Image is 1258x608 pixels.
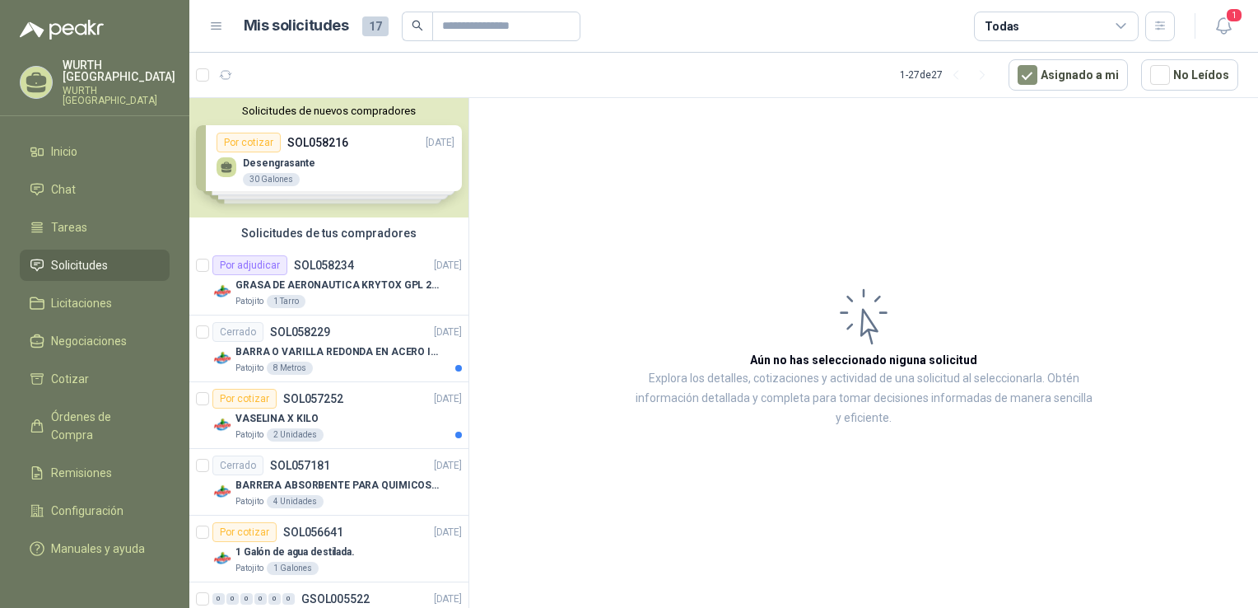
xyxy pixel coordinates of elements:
p: SOL058229 [270,326,330,338]
div: 1 Tarro [267,295,305,308]
div: 0 [254,593,267,605]
a: Inicio [20,136,170,167]
h1: Mis solicitudes [244,14,349,38]
img: Logo peakr [20,20,104,40]
p: 1 Galón de agua destilada. [235,545,355,560]
span: Órdenes de Compra [51,408,154,444]
p: BARRERA ABSORBENTE PARA QUIMICOS (DERRAME DE HIPOCLORITO) [235,478,440,493]
span: Configuración [51,502,123,520]
p: Explora los detalles, cotizaciones y actividad de una solicitud al seleccionarla. Obtén informaci... [634,369,1093,428]
p: GSOL005522 [301,593,370,605]
div: 2 Unidades [267,428,324,442]
span: Remisiones [51,464,112,482]
a: Remisiones [20,457,170,489]
div: Por cotizar [212,389,277,409]
p: SOL057181 [270,460,330,471]
p: [DATE] [434,525,462,540]
button: No Leídos [1141,59,1238,91]
span: Solicitudes [51,256,108,274]
span: Chat [51,180,76,199]
a: Negociaciones [20,325,170,357]
p: [DATE] [434,458,462,474]
p: Patojito [235,562,263,575]
div: Por adjudicar [212,255,287,275]
p: Patojito [235,428,263,442]
p: Patojito [235,295,263,308]
p: Patojito [235,495,263,508]
img: Company Logo [212,415,232,435]
img: Company Logo [212,482,232,502]
p: SOL058234 [294,260,354,271]
p: Patojito [235,362,263,375]
a: Configuración [20,495,170,526]
p: [DATE] [434,258,462,274]
a: CerradoSOL058229[DATE] Company LogoBARRA O VARILLA REDONDA EN ACERO INOXIDABLE DE 2" O 50 MMPatoj... [189,316,468,382]
div: 0 [268,593,281,605]
img: Company Logo [212,348,232,368]
a: Por adjudicarSOL058234[DATE] Company LogoGRASA DE AERONAUTICA KRYTOX GPL 207 (SE ADJUNTA IMAGEN D... [189,249,468,316]
button: Asignado a mi [1009,59,1128,91]
div: 0 [282,593,295,605]
div: Solicitudes de nuevos compradoresPor cotizarSOL058216[DATE] Desengrasante30 GalonesPor cotizarSOL... [189,98,468,217]
p: [DATE] [434,325,462,340]
div: 0 [240,593,253,605]
div: Solicitudes de tus compradores [189,217,468,249]
span: Manuales y ayuda [51,540,145,558]
div: 1 - 27 de 27 [900,62,995,88]
h3: Aún no has seleccionado niguna solicitud [750,351,977,369]
span: 1 [1225,7,1243,23]
p: WURTH [GEOGRAPHIC_DATA] [63,59,175,82]
div: 8 Metros [267,362,313,375]
p: [DATE] [434,391,462,407]
a: Órdenes de Compra [20,401,170,451]
div: Por cotizar [212,522,277,542]
img: Company Logo [212,282,232,302]
div: 0 [212,593,225,605]
div: 4 Unidades [267,495,324,508]
div: Cerrado [212,322,263,342]
span: Licitaciones [51,294,112,312]
p: VASELINA X KILO [235,411,319,427]
span: Tareas [51,218,87,236]
a: Chat [20,174,170,205]
span: Negociaciones [51,332,127,350]
p: SOL057252 [283,393,343,405]
div: 0 [226,593,239,605]
div: 1 Galones [267,562,319,575]
span: 17 [362,16,389,36]
button: Solicitudes de nuevos compradores [196,105,462,117]
span: Inicio [51,143,77,161]
p: SOL056641 [283,526,343,538]
span: search [412,20,423,31]
div: Cerrado [212,456,263,475]
a: Licitaciones [20,288,170,319]
a: Solicitudes [20,250,170,281]
button: 1 [1209,12,1238,41]
div: Todas [985,17,1019,35]
p: [DATE] [434,592,462,607]
a: Cotizar [20,363,170,395]
span: Cotizar [51,370,89,388]
a: CerradoSOL057181[DATE] Company LogoBARRERA ABSORBENTE PARA QUIMICOS (DERRAME DE HIPOCLORITO)Patoj... [189,449,468,516]
a: Tareas [20,212,170,243]
a: Manuales y ayuda [20,533,170,564]
p: BARRA O VARILLA REDONDA EN ACERO INOXIDABLE DE 2" O 50 MM [235,344,440,360]
a: Por cotizarSOL057252[DATE] Company LogoVASELINA X KILOPatojito2 Unidades [189,382,468,449]
p: WURTH [GEOGRAPHIC_DATA] [63,86,175,105]
a: Por cotizarSOL056641[DATE] Company Logo1 Galón de agua destilada.Patojito1 Galones [189,516,468,582]
p: GRASA DE AERONAUTICA KRYTOX GPL 207 (SE ADJUNTA IMAGEN DE REFERENCIA) [235,278,440,293]
img: Company Logo [212,549,232,568]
